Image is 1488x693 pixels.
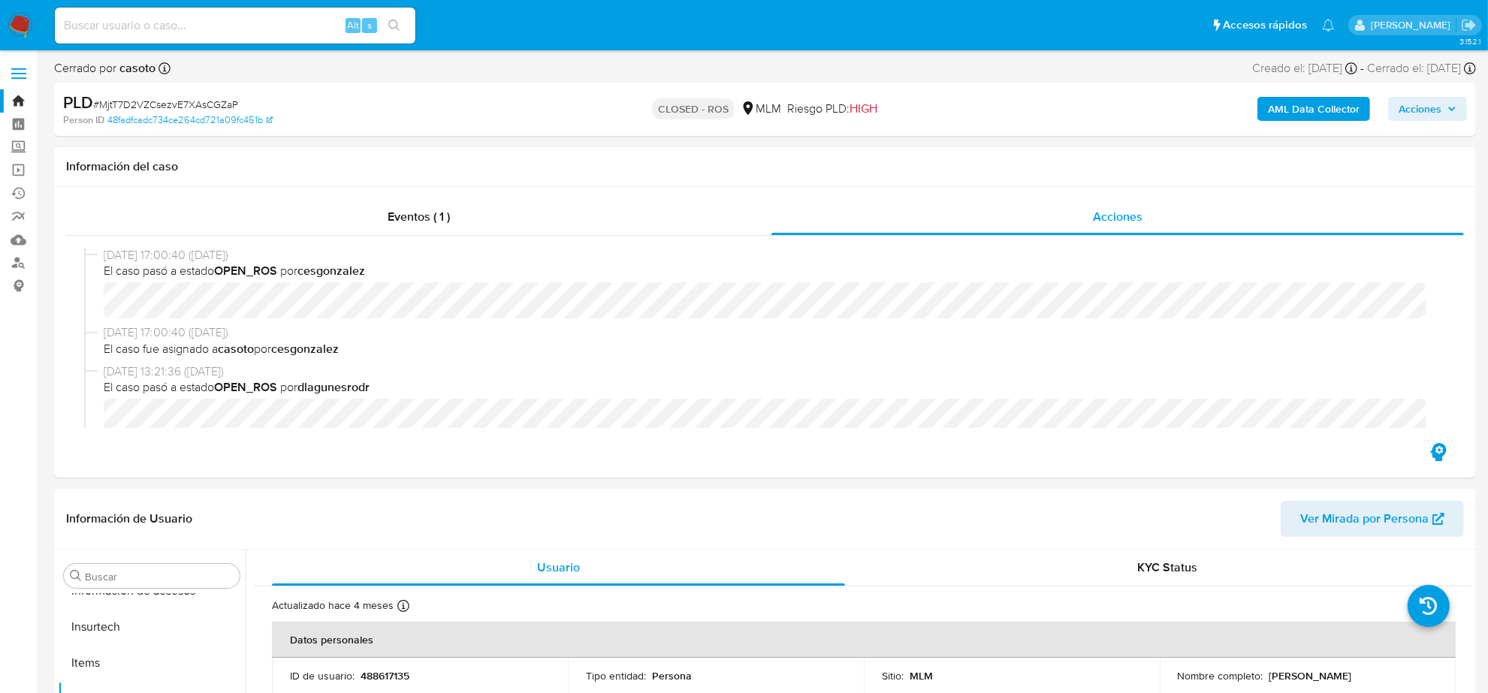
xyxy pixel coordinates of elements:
b: casoto [218,340,254,357]
div: MLM [741,101,781,117]
b: cesgonzalez [297,262,365,279]
button: Acciones [1388,97,1467,121]
span: El caso pasó a estado por [104,263,1440,279]
span: [DATE] 17:00:40 ([DATE]) [104,324,1440,341]
span: Accesos rápidos [1223,17,1307,33]
span: HIGH [850,100,877,117]
p: [PERSON_NAME] [1269,669,1352,682]
b: OPEN_ROS [214,378,277,396]
span: s [367,18,372,32]
b: PLD [63,90,93,114]
b: casoto [116,59,155,77]
button: Ver Mirada por Persona [1281,501,1464,537]
input: Buscar [85,570,234,583]
p: CLOSED - ROS [652,98,735,119]
b: OPEN_ROS [214,262,277,279]
span: Alt [347,18,359,32]
span: El caso pasó a estado por [104,379,1440,396]
span: [DATE] 17:00:40 ([DATE]) [104,247,1440,264]
span: Cerrado por [54,60,155,77]
b: cesgonzalez [271,340,339,357]
a: 48fadfcadc734ce264cd721a09fc451b [107,113,273,127]
span: - [1360,60,1364,77]
b: Person ID [63,113,104,127]
p: Tipo entidad : [586,669,646,682]
button: Buscar [70,570,82,582]
span: El caso fue asignado a por [104,341,1440,357]
span: Acciones [1399,97,1441,121]
span: [DATE] 13:21:36 ([DATE]) [104,363,1440,380]
h1: Información de Usuario [66,511,192,526]
div: Cerrado el: [DATE] [1367,60,1476,77]
h1: Información del caso [66,159,1464,174]
span: Eventos ( 1 ) [388,208,450,225]
span: # MjtT7D2VZCsezvE7XAsCGZaP [93,97,238,112]
div: Creado el: [DATE] [1252,60,1357,77]
span: Ver Mirada por Persona [1300,501,1429,537]
th: Datos personales [272,622,1456,658]
button: AML Data Collector [1257,97,1370,121]
p: Nombre completo : [1178,669,1263,682]
span: Acciones [1093,208,1142,225]
b: dlagunesrodr [297,378,370,396]
span: KYC Status [1138,559,1198,576]
button: Items [58,645,246,681]
button: Insurtech [58,609,246,645]
button: search-icon [379,15,409,36]
p: MLM [910,669,933,682]
p: cesar.gonzalez@mercadolibre.com.mx [1371,18,1456,32]
p: Actualizado hace 4 meses [272,598,394,613]
b: AML Data Collector [1268,97,1360,121]
p: 488617135 [361,669,409,682]
input: Buscar usuario o caso... [55,16,415,35]
p: Sitio : [882,669,904,682]
a: Notificaciones [1322,19,1335,32]
a: Salir [1461,17,1477,33]
span: Usuario [537,559,580,576]
p: ID de usuario : [290,669,355,682]
span: Riesgo PLD: [787,101,877,117]
p: Persona [652,669,692,682]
